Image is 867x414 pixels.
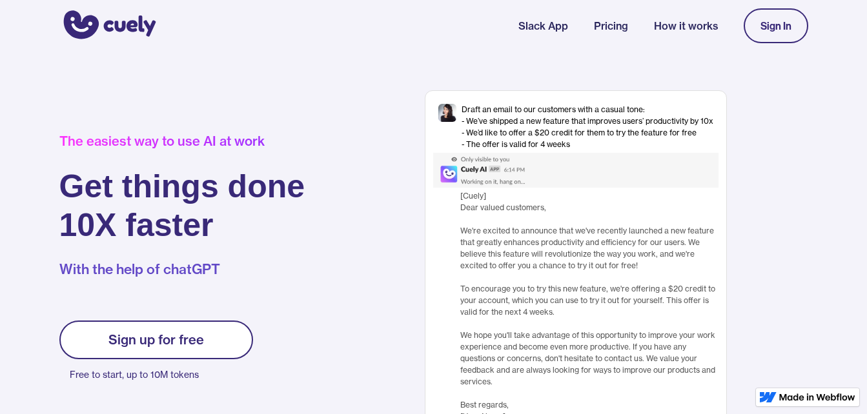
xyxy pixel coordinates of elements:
p: Free to start, up to 10M tokens [70,366,253,384]
a: Pricing [594,18,628,34]
a: Slack App [518,18,568,34]
div: Draft an email to our customers with a casual tone: - We’ve shipped a new feature that improves u... [462,104,713,150]
a: Sign up for free [59,320,253,359]
a: How it works [654,18,718,34]
div: Sign up for free [108,332,204,348]
img: Made in Webflow [779,393,855,401]
a: home [59,2,156,50]
h1: Get things done 10X faster [59,167,305,244]
p: With the help of chatGPT [59,260,305,279]
a: Sign In [744,8,808,43]
div: The easiest way to use AI at work [59,133,305,149]
div: Sign In [760,20,791,32]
